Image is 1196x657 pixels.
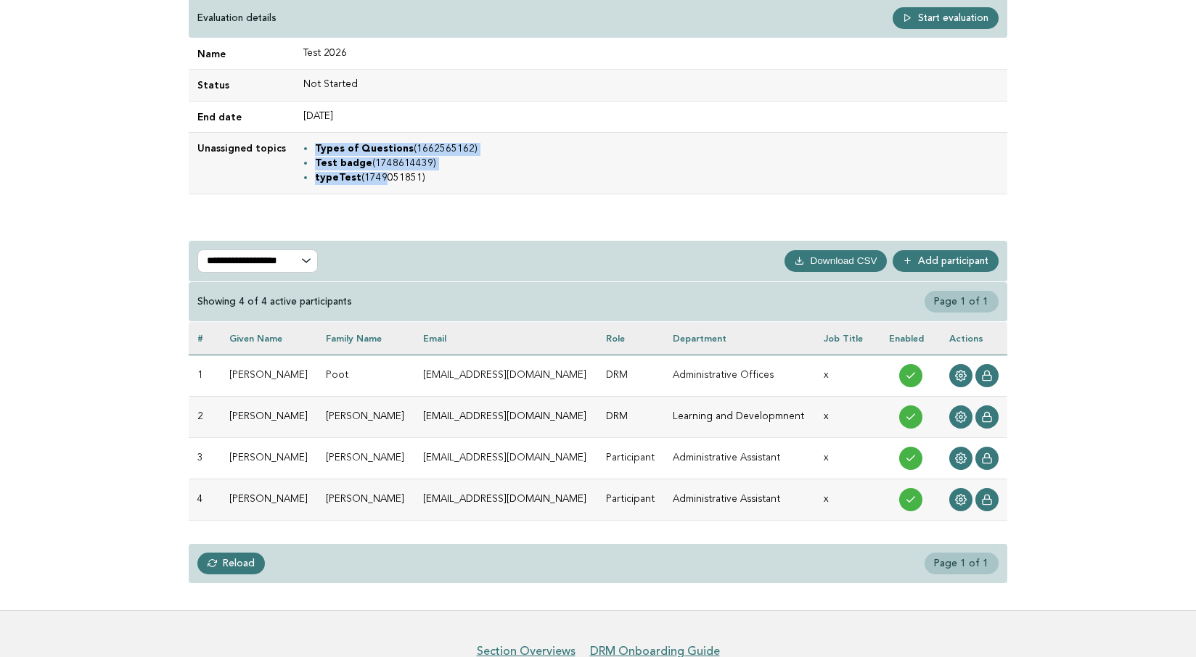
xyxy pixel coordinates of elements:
[664,396,815,437] td: Learning and Developmnent
[189,132,295,194] td: Unassigned topics
[664,355,815,396] td: Administrative Offices
[189,479,221,520] td: 4
[189,322,221,355] th: #
[315,144,414,154] strong: Types of Questions
[189,101,295,132] td: End date
[295,101,1007,132] td: [DATE]
[414,479,597,520] td: [EMAIL_ADDRESS][DOMAIN_NAME]
[315,173,361,183] strong: typeTest
[317,396,414,437] td: [PERSON_NAME]
[197,295,352,308] div: Showing 4 of 4 active participants
[664,322,815,355] th: Department
[597,396,664,437] td: DRM
[815,322,880,355] th: Job Title
[189,70,295,101] td: Status
[893,7,999,29] a: Start evaluation
[189,396,221,437] td: 2
[221,322,318,355] th: Given name
[197,553,265,574] a: Reload
[221,479,318,520] td: [PERSON_NAME]
[317,355,414,396] td: Poot
[597,355,664,396] td: DRM
[880,322,941,355] th: Enabled
[317,437,414,479] td: [PERSON_NAME]
[315,170,999,185] li: (1749051851)
[597,322,664,355] th: Role
[893,250,999,272] a: Add participant
[315,141,999,156] li: (1662565162)
[414,322,597,355] th: Email
[317,322,414,355] th: Family name
[221,355,318,396] td: [PERSON_NAME]
[189,38,295,70] td: Name
[189,355,221,396] td: 1
[317,479,414,520] td: [PERSON_NAME]
[664,479,815,520] td: Administrative Assistant
[815,355,880,396] td: x
[189,437,221,479] td: 3
[597,437,664,479] td: Participant
[785,250,887,272] button: Download CSV
[815,479,880,520] td: x
[815,396,880,437] td: x
[221,437,318,479] td: [PERSON_NAME]
[414,396,597,437] td: [EMAIL_ADDRESS][DOMAIN_NAME]
[664,437,815,479] td: Administrative Assistant
[315,159,372,168] strong: Test badge
[414,355,597,396] td: [EMAIL_ADDRESS][DOMAIN_NAME]
[295,38,1007,70] td: Test 2026
[414,437,597,479] td: [EMAIL_ADDRESS][DOMAIN_NAME]
[295,70,1007,101] td: Not Started
[815,437,880,479] td: x
[597,479,664,520] td: Participant
[315,156,999,170] li: (1748614439)
[221,396,318,437] td: [PERSON_NAME]
[197,12,277,25] p: Evaluation details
